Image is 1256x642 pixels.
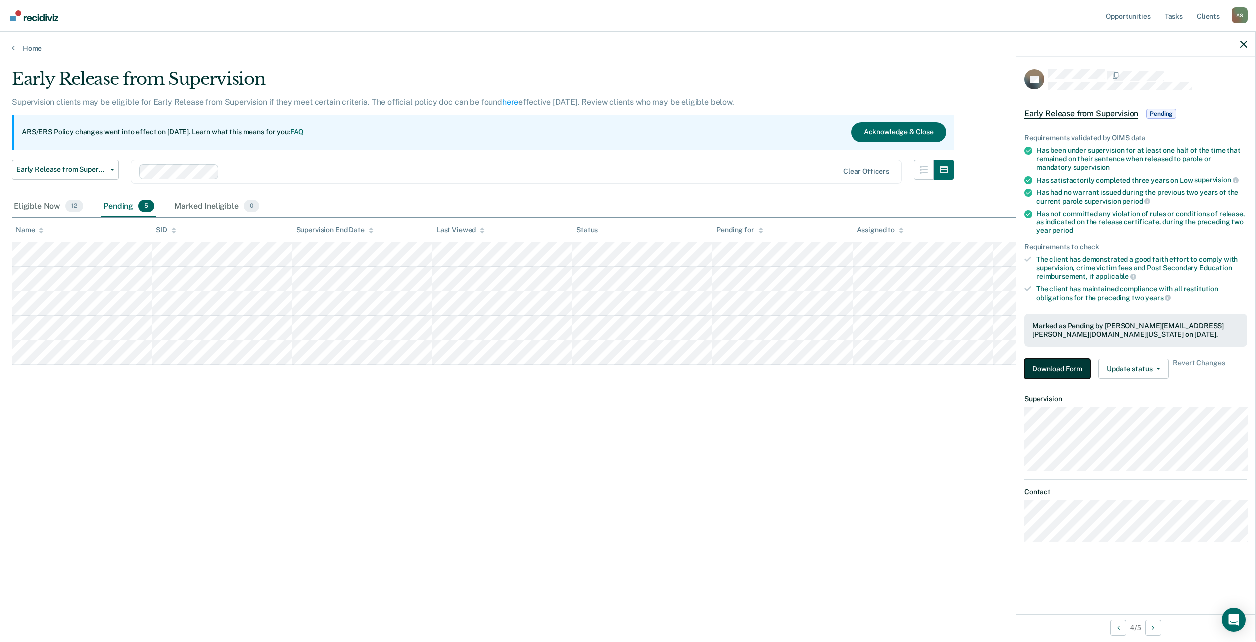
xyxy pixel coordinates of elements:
span: 5 [138,200,154,213]
button: Next Opportunity [1145,620,1161,636]
div: The client has demonstrated a good faith effort to comply with supervision, crime victim fees and... [1036,255,1247,281]
button: Acknowledge & Close [851,122,946,142]
dt: Contact [1024,488,1247,496]
span: period [1122,197,1150,205]
div: Pending for [716,226,763,234]
button: Update status [1098,359,1169,379]
div: 4 / 5 [1016,614,1255,641]
span: Revert Changes [1173,359,1225,379]
button: Download Form [1024,359,1090,379]
div: Has been under supervision for at least one half of the time that remained on their sentence when... [1036,146,1247,171]
div: Has had no warrant issued during the previous two years of the current parole supervision [1036,188,1247,205]
a: Navigate to form link [1024,359,1094,379]
div: Open Intercom Messenger [1222,608,1246,632]
span: years [1145,294,1171,302]
div: Assigned to [857,226,904,234]
button: Profile dropdown button [1232,7,1248,23]
span: 12 [65,200,83,213]
p: ARS/ERS Policy changes went into effect on [DATE]. Learn what this means for you: [22,127,304,137]
span: supervision [1194,176,1238,184]
div: Has satisfactorily completed three years on Low [1036,176,1247,185]
a: here [502,97,518,107]
a: Home [12,44,1244,53]
span: supervision [1073,163,1110,171]
span: Early Release from Supervision [16,165,106,174]
dt: Supervision [1024,395,1247,403]
div: Pending [101,196,156,218]
div: Early Release from Supervision [12,69,954,97]
div: Marked Ineligible [172,196,261,218]
p: Supervision clients may be eligible for Early Release from Supervision if they meet certain crite... [12,97,734,107]
div: Last Viewed [436,226,485,234]
div: A S [1232,7,1248,23]
button: Previous Opportunity [1110,620,1126,636]
div: Clear officers [843,167,889,176]
div: The client has maintained compliance with all restitution obligations for the preceding two [1036,285,1247,302]
span: period [1052,226,1073,234]
img: Recidiviz [10,10,58,21]
span: Pending [1146,109,1176,119]
div: Marked as Pending by [PERSON_NAME][EMAIL_ADDRESS][PERSON_NAME][DOMAIN_NAME][US_STATE] on [DATE]. [1032,322,1239,339]
a: FAQ [290,128,304,136]
div: Name [16,226,44,234]
div: Eligible Now [12,196,85,218]
div: Requirements validated by OIMS data [1024,134,1247,142]
div: Status [576,226,598,234]
span: 0 [244,200,259,213]
div: Has not committed any violation of rules or conditions of release, as indicated on the release ce... [1036,210,1247,235]
span: applicable [1096,272,1136,280]
div: Supervision End Date [296,226,374,234]
div: SID [156,226,176,234]
div: Requirements to check [1024,243,1247,251]
span: Early Release from Supervision [1024,109,1138,119]
div: Early Release from SupervisionPending [1016,98,1255,130]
